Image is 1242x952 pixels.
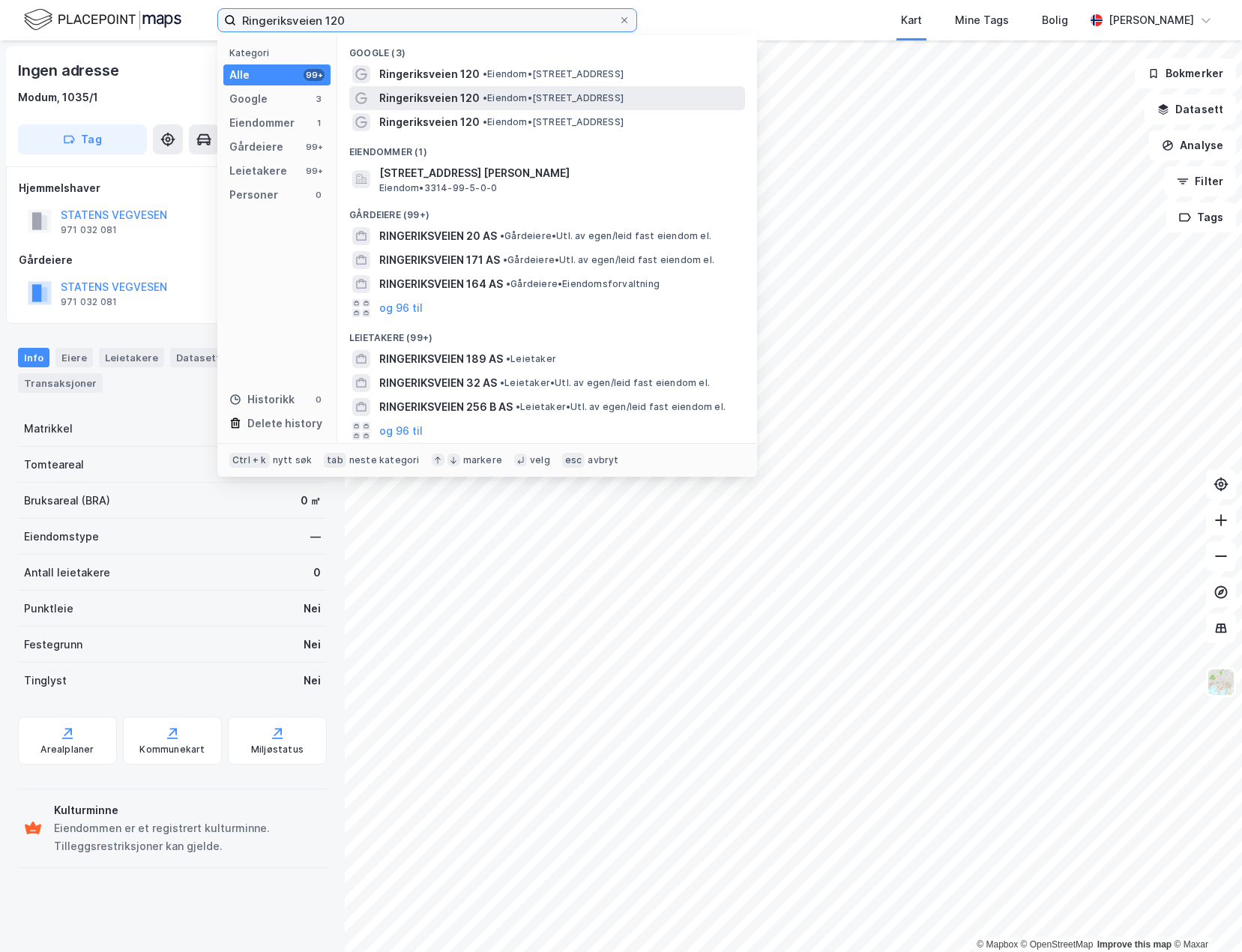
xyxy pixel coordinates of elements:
div: 1 [313,117,325,129]
div: Nei [304,636,321,654]
div: Bolig [1042,11,1068,29]
div: Modum, 1035/1 [18,88,98,106]
img: logo.f888ab2527a4732fd821a326f86c7f29.svg [24,7,181,33]
div: Nei [304,672,321,690]
div: Ctrl + k [229,453,270,468]
div: Kommunekart [139,744,205,756]
div: 0 [313,189,325,201]
span: • [483,68,487,79]
button: Filter [1164,166,1236,196]
span: Leietaker • Utl. av egen/leid fast eiendom el. [500,377,710,389]
div: nytt søk [273,454,313,466]
div: esc [562,453,585,468]
div: Historikk [229,391,295,409]
button: og 96 til [379,422,423,440]
span: Gårdeiere • Utl. av egen/leid fast eiendom el. [503,254,714,266]
div: neste kategori [349,454,420,466]
div: [PERSON_NAME] [1109,11,1194,29]
div: Kategori [229,47,331,58]
span: Eiendom • 3314-99-5-0-0 [379,182,497,194]
span: RINGERIKSVEIEN 32 AS [379,374,497,392]
div: 971 032 081 [61,224,117,236]
div: Leietakere [229,162,287,180]
div: Info [18,348,49,367]
div: Google [229,90,268,108]
div: 3 [313,93,325,105]
span: Eiendom • [STREET_ADDRESS] [483,92,624,104]
div: Eiendommer (1) [337,134,757,161]
div: Matrikkel [24,420,73,438]
span: Leietaker • Utl. av egen/leid fast eiendom el. [516,401,726,413]
span: RINGERIKSVEIEN 256 B AS [379,398,513,416]
div: avbryt [588,454,618,466]
div: 99+ [304,69,325,81]
div: Eiendomstype [24,528,99,546]
a: Mapbox [977,939,1018,950]
button: og 96 til [379,299,423,317]
div: Google (3) [337,35,757,62]
button: Analyse [1149,130,1236,160]
span: Ringeriksveien 120 [379,113,480,131]
span: Gårdeiere • Utl. av egen/leid fast eiendom el. [500,230,711,242]
img: Z [1207,668,1235,696]
span: • [503,254,507,265]
span: • [506,278,510,289]
div: 99+ [304,141,325,153]
div: Gårdeiere [229,138,283,156]
button: Tags [1166,202,1236,232]
div: Delete history [247,415,322,433]
span: • [483,116,487,127]
div: velg [530,454,550,466]
div: Leietakere (99+) [337,320,757,347]
div: Arealplaner [40,744,94,756]
div: markere [463,454,502,466]
div: Bruksareal (BRA) [24,492,110,510]
div: Nei [304,600,321,618]
div: 0 [313,394,325,406]
div: — [310,528,321,546]
span: Ringeriksveien 120 [379,89,480,107]
div: Eiere [55,348,93,367]
div: Miljøstatus [251,744,304,756]
div: Eiendommen er et registrert kulturminne. Tilleggsrestriksjoner kan gjelde. [54,819,321,855]
div: Personer [229,186,278,204]
span: [STREET_ADDRESS] [PERSON_NAME] [379,164,739,182]
button: Tag [18,124,147,154]
span: • [516,401,520,412]
span: • [506,353,510,364]
div: Datasett [170,348,226,367]
span: Eiendom • [STREET_ADDRESS] [483,68,624,80]
div: 971 032 081 [61,296,117,308]
div: Mine Tags [955,11,1009,29]
div: Leietakere [99,348,164,367]
span: RINGERIKSVEIEN 20 AS [379,227,497,245]
span: • [483,92,487,103]
iframe: Chat Widget [1167,880,1242,952]
a: Improve this map [1097,939,1172,950]
span: Leietaker [506,353,556,365]
div: Punktleie [24,600,73,618]
span: RINGERIKSVEIEN 171 AS [379,251,500,269]
div: Gårdeiere (99+) [337,197,757,224]
div: Festegrunn [24,636,82,654]
span: Ringeriksveien 120 [379,65,480,83]
span: • [500,230,504,241]
div: Eiendommer [229,114,295,132]
div: Kontrollprogram for chat [1167,880,1242,952]
span: RINGERIKSVEIEN 164 AS [379,275,503,293]
button: Bokmerker [1135,58,1236,88]
div: 0 [313,564,321,582]
button: Datasett [1145,94,1236,124]
span: RINGERIKSVEIEN 189 AS [379,350,503,368]
div: Antall leietakere [24,564,110,582]
div: Kulturminne [54,801,321,819]
div: Tomteareal [24,456,84,474]
span: • [500,377,504,388]
div: Alle [229,66,250,84]
div: Ingen adresse [18,58,121,82]
a: OpenStreetMap [1021,939,1094,950]
div: Transaksjoner [18,373,103,393]
div: tab [324,453,346,468]
input: Søk på adresse, matrikkel, gårdeiere, leietakere eller personer [236,9,618,31]
div: Gårdeiere [19,251,326,269]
